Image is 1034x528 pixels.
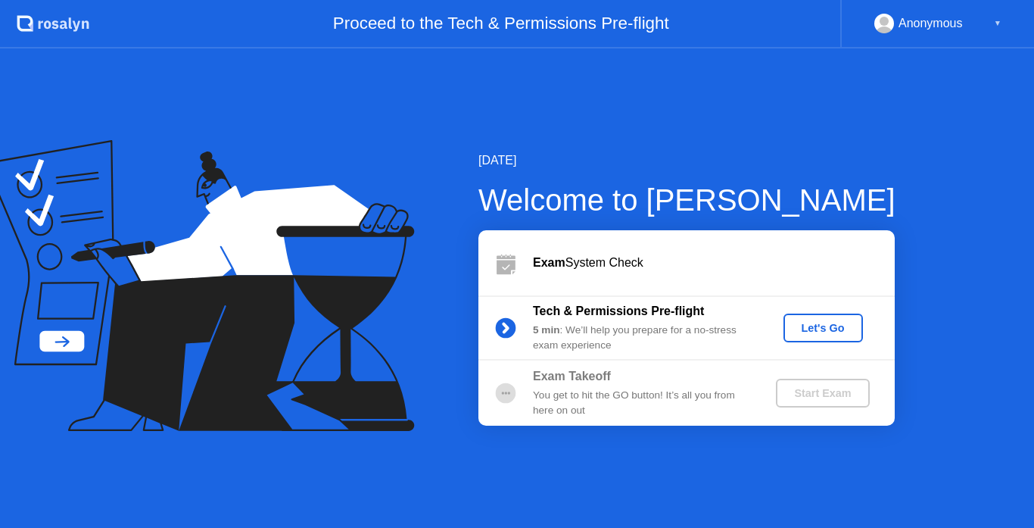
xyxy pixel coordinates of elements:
[533,388,751,419] div: You get to hit the GO button! It’s all you from here on out
[533,370,611,383] b: Exam Takeoff
[776,379,869,408] button: Start Exam
[790,322,857,334] div: Let's Go
[533,323,751,354] div: : We’ll help you prepare for a no-stress exam experience
[782,387,863,399] div: Start Exam
[994,14,1001,33] div: ▼
[783,314,863,342] button: Let's Go
[533,256,565,269] b: Exam
[478,177,895,223] div: Welcome to [PERSON_NAME]
[533,305,704,317] b: Tech & Permissions Pre-flight
[533,254,895,272] div: System Check
[478,152,895,170] div: [DATE]
[899,14,963,33] div: Anonymous
[533,324,560,336] b: 5 min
